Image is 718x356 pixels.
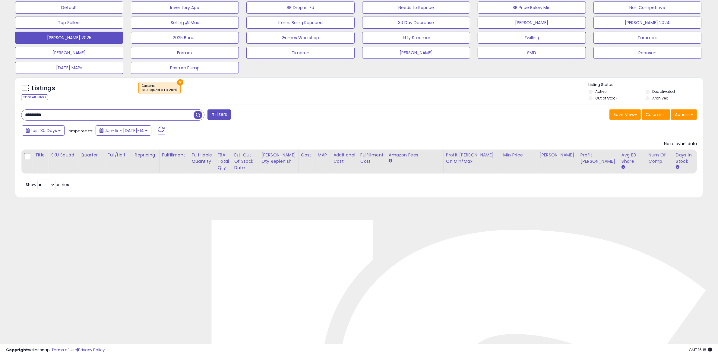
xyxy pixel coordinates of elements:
h5: Listings [32,84,55,93]
th: The percentage added to the cost of goods (COGS) that forms the calculator for Min & Max prices. [443,150,501,174]
span: Jun-15 - [DATE]-14 [105,128,144,134]
button: SMD [478,47,586,59]
div: Avg BB Share [622,152,644,165]
button: 2025 Bonus [131,32,239,44]
label: Active [595,89,606,94]
button: Posture Pump [131,62,239,74]
label: Deactivated [652,89,675,94]
th: CSV column name: cust_attr_10_Quarter [78,150,105,174]
div: Num of Comp. [649,152,671,165]
div: No relevant data [664,141,697,147]
div: SKU Squad = LC 2025 [142,88,177,92]
span: Custom: [142,83,177,93]
div: Min Price [503,152,534,158]
p: Listing States: [589,82,703,88]
div: MAP [318,152,328,158]
button: Save View [609,109,641,120]
button: × [177,79,183,86]
span: Columns [646,112,665,118]
div: Amazon Fees [389,152,441,158]
button: Jiffy Steamer [362,32,470,44]
button: Non Competitive [593,2,702,14]
th: CSV column name: cust_attr_8_SKU Squad [49,150,78,174]
th: Please note that this number is a calculation based on your required days of coverage and your ve... [259,150,299,174]
button: Needs to Reprice [362,2,470,14]
div: [PERSON_NAME] [539,152,575,158]
th: CSV column name: cust_attr_9_Full/Half [105,150,132,174]
div: [PERSON_NAME] Qty Replenish [261,152,296,165]
button: Jun-15 - [DATE]-14 [96,125,151,136]
div: Est. Out Of Stock Date [234,152,256,171]
button: Inventory Age [131,2,239,14]
button: [PERSON_NAME] 2025 [15,32,123,44]
button: BB Drop in 7d [246,2,355,14]
button: Selling @ Max [131,17,239,29]
button: Games Workshop [246,32,355,44]
button: [PERSON_NAME] 2024 [593,17,702,29]
button: BB Price Below Min [478,2,586,14]
div: Fulfillment [162,152,186,158]
button: Default [15,2,123,14]
small: Days In Stock. [676,165,679,170]
div: Quarter [81,152,103,158]
span: Show: entries [26,182,69,187]
button: Actions [671,109,697,120]
small: Avg BB Share. [622,165,625,170]
button: [DATE] MAPs [15,62,123,74]
span: Last 30 Days [31,128,57,134]
div: Profit [PERSON_NAME] on Min/Max [446,152,498,165]
button: Columns [642,109,670,120]
small: Amazon Fees. [389,158,392,164]
button: Last 30 Days [22,125,65,136]
button: [PERSON_NAME] [478,17,586,29]
button: [PERSON_NAME] [362,47,470,59]
div: Full/Half [108,152,130,158]
button: Top Sellers [15,17,123,29]
div: FBA Total Qty [217,152,229,171]
button: Items Being Repriced [246,17,355,29]
div: Additional Cost [333,152,355,165]
div: SKU Squad [51,152,75,158]
button: 30 Day Decrease [362,17,470,29]
div: Profit [PERSON_NAME] [580,152,616,165]
button: Formax [131,47,239,59]
button: Filters [207,109,231,120]
div: Cost [301,152,313,158]
div: Days In Stock [676,152,698,165]
div: Repricing [135,152,157,158]
label: Archived [652,96,669,101]
button: Taramp's [593,32,702,44]
div: Title [35,152,46,158]
button: [PERSON_NAME] [15,47,123,59]
button: Timbren [246,47,355,59]
div: Fulfillment Cost [360,152,384,165]
span: Compared to: [65,128,93,134]
div: Clear All Filters [21,94,48,100]
label: Out of Stock [595,96,617,101]
button: Robosen [593,47,702,59]
button: Zwilling [478,32,586,44]
div: Fulfillable Quantity [191,152,212,165]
